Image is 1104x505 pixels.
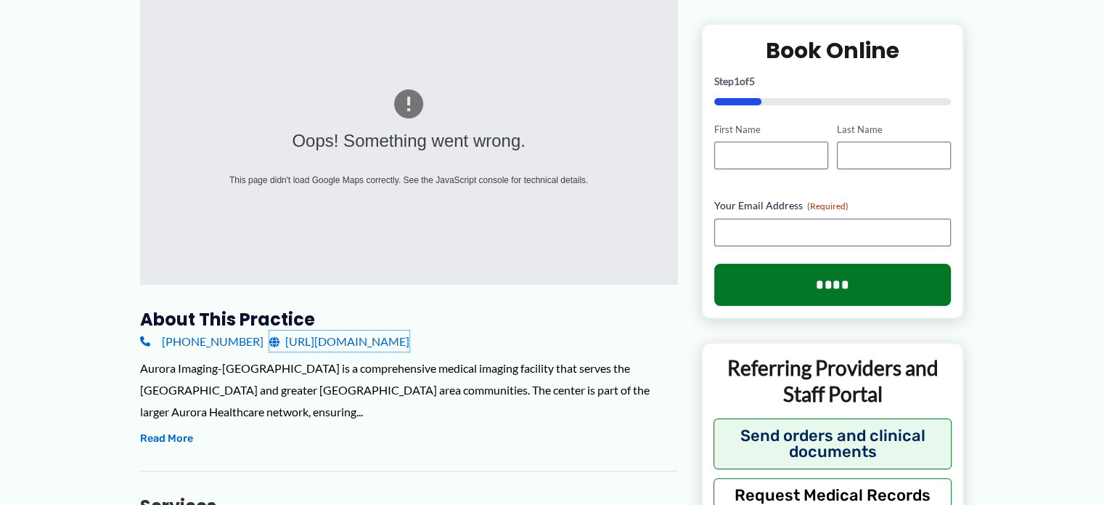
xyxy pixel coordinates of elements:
label: First Name [714,123,828,137]
span: 1 [734,75,740,87]
h3: About this practice [140,308,678,331]
p: Step of [714,76,952,86]
div: This page didn't load Google Maps correctly. See the JavaScript console for technical details. [197,172,621,188]
label: Last Name [837,123,951,137]
div: Oops! Something went wrong. [197,125,621,158]
label: Your Email Address [714,199,952,214]
div: Aurora Imaging-[GEOGRAPHIC_DATA] is a comprehensive medical imaging facility that serves the [GEO... [140,357,678,422]
a: [URL][DOMAIN_NAME] [269,331,409,352]
button: Send orders and clinical documents [713,419,952,469]
span: (Required) [807,201,849,212]
span: 5 [749,75,755,87]
a: [PHONE_NUMBER] [140,331,263,352]
p: Referring Providers and Staff Portal [713,355,952,408]
button: Read More [140,430,193,448]
h2: Book Online [714,36,952,65]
